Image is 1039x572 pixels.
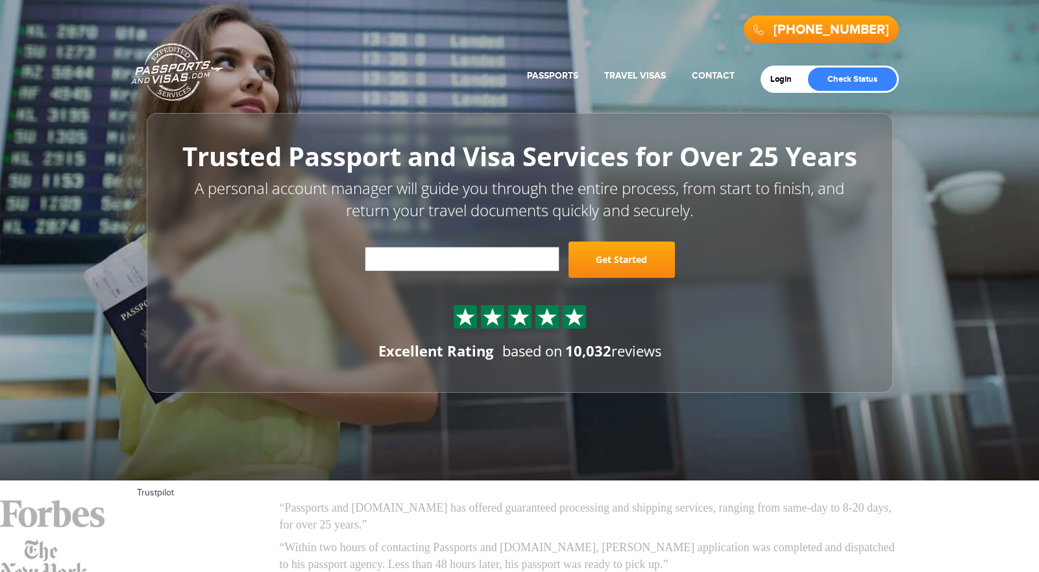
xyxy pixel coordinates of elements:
[176,177,864,222] p: A personal account manager will guide you through the entire process, from start to finish, and r...
[456,307,475,327] img: Sprite St
[604,70,666,81] a: Travel Visas
[280,500,903,533] p: “Passports and [DOMAIN_NAME] has offered guaranteed processing and shipping services, ranging fro...
[378,341,493,361] div: Excellent Rating
[565,307,584,327] img: Sprite St
[774,22,889,38] a: [PHONE_NUMBER]
[527,70,578,81] a: Passports
[565,341,661,360] span: reviews
[565,341,611,360] strong: 10,032
[537,307,557,327] img: Sprite St
[483,307,502,327] img: Sprite St
[137,488,174,498] a: Trustpilot
[502,341,563,360] span: based on
[808,68,897,91] a: Check Status
[176,142,864,171] h1: Trusted Passport and Visa Services for Over 25 Years
[770,74,801,84] a: Login
[131,43,223,101] a: Passports & [DOMAIN_NAME]
[692,70,735,81] a: Contact
[510,307,530,327] img: Sprite St
[568,242,675,278] a: Get Started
